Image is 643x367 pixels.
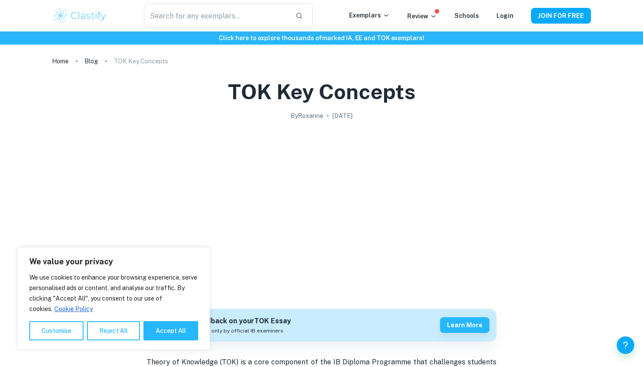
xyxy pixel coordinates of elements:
div: We value your privacy [17,247,210,350]
span: Marked only by official IB examiners [191,327,283,335]
h1: TOK Key Concepts [228,78,416,106]
p: Review [407,11,437,21]
button: Customise [29,321,84,340]
p: • [327,111,329,121]
a: Login [496,12,514,19]
a: Blog [84,55,98,67]
img: TOK Key Concepts cover image [147,124,496,299]
h2: [DATE] [332,111,353,121]
a: Home [52,55,69,67]
button: Reject All [87,321,140,340]
h2: By Roxanne [290,111,323,121]
p: TOK Key Concepts [114,56,168,66]
button: Help and Feedback [617,336,634,354]
p: Exemplars [349,10,390,20]
a: Schools [454,12,479,19]
p: We use cookies to enhance your browsing experience, serve personalised ads or content, and analys... [29,272,198,314]
button: Accept All [143,321,198,340]
h6: Get feedback on your TOK Essay [179,316,291,327]
button: Learn more [440,317,489,333]
p: We value your privacy [29,256,198,267]
h6: Click here to explore thousands of marked IA, EE and TOK exemplars ! [2,33,641,43]
a: Get feedback on yourTOK EssayMarked only by official IB examinersLearn more [147,309,496,342]
a: Cookie Policy [54,305,93,313]
button: JOIN FOR FREE [531,8,591,24]
input: Search for any exemplars... [144,3,288,28]
img: Clastify logo [52,7,108,24]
